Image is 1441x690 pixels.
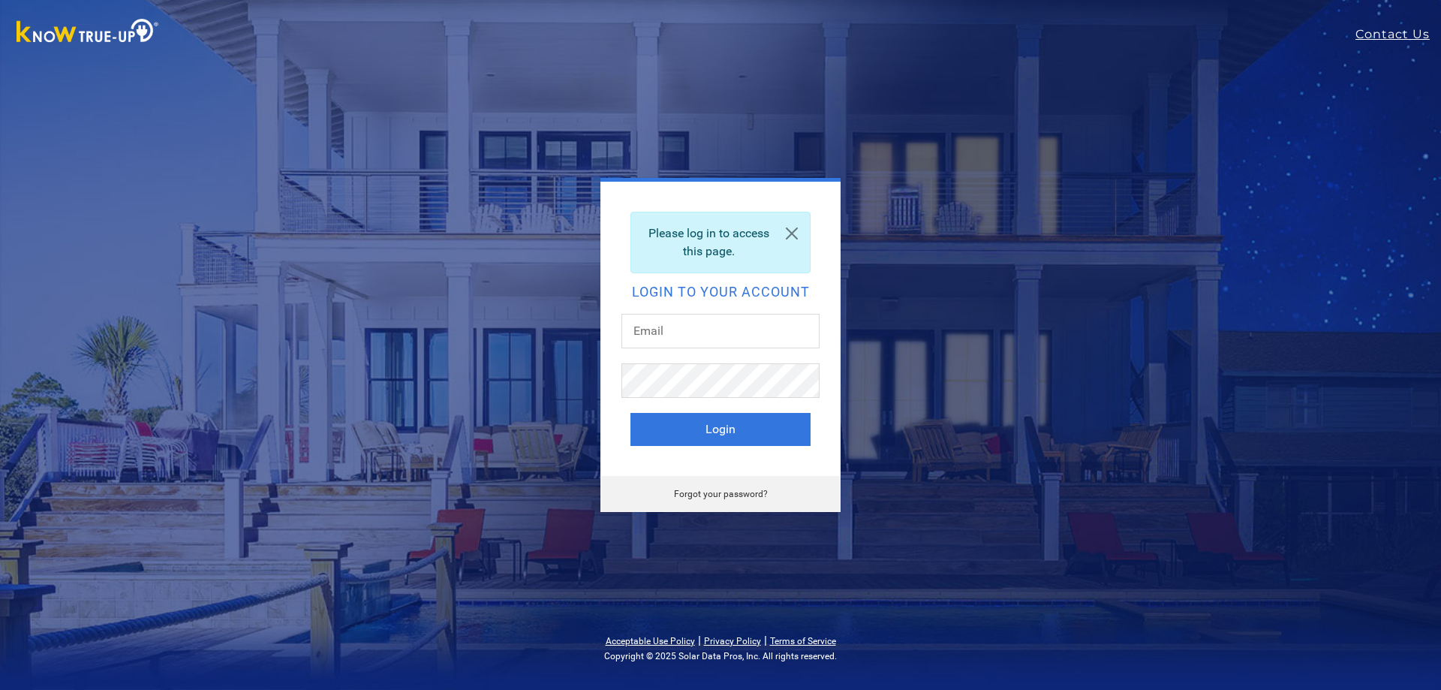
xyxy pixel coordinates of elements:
[698,633,701,647] span: |
[9,16,167,50] img: Know True-Up
[770,636,836,646] a: Terms of Service
[621,314,820,348] input: Email
[764,633,767,647] span: |
[630,413,811,446] button: Login
[704,636,761,646] a: Privacy Policy
[606,636,695,646] a: Acceptable Use Policy
[1355,26,1441,44] a: Contact Us
[774,212,810,255] a: Close
[630,285,811,299] h2: Login to your account
[674,489,768,499] a: Forgot your password?
[630,212,811,273] div: Please log in to access this page.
